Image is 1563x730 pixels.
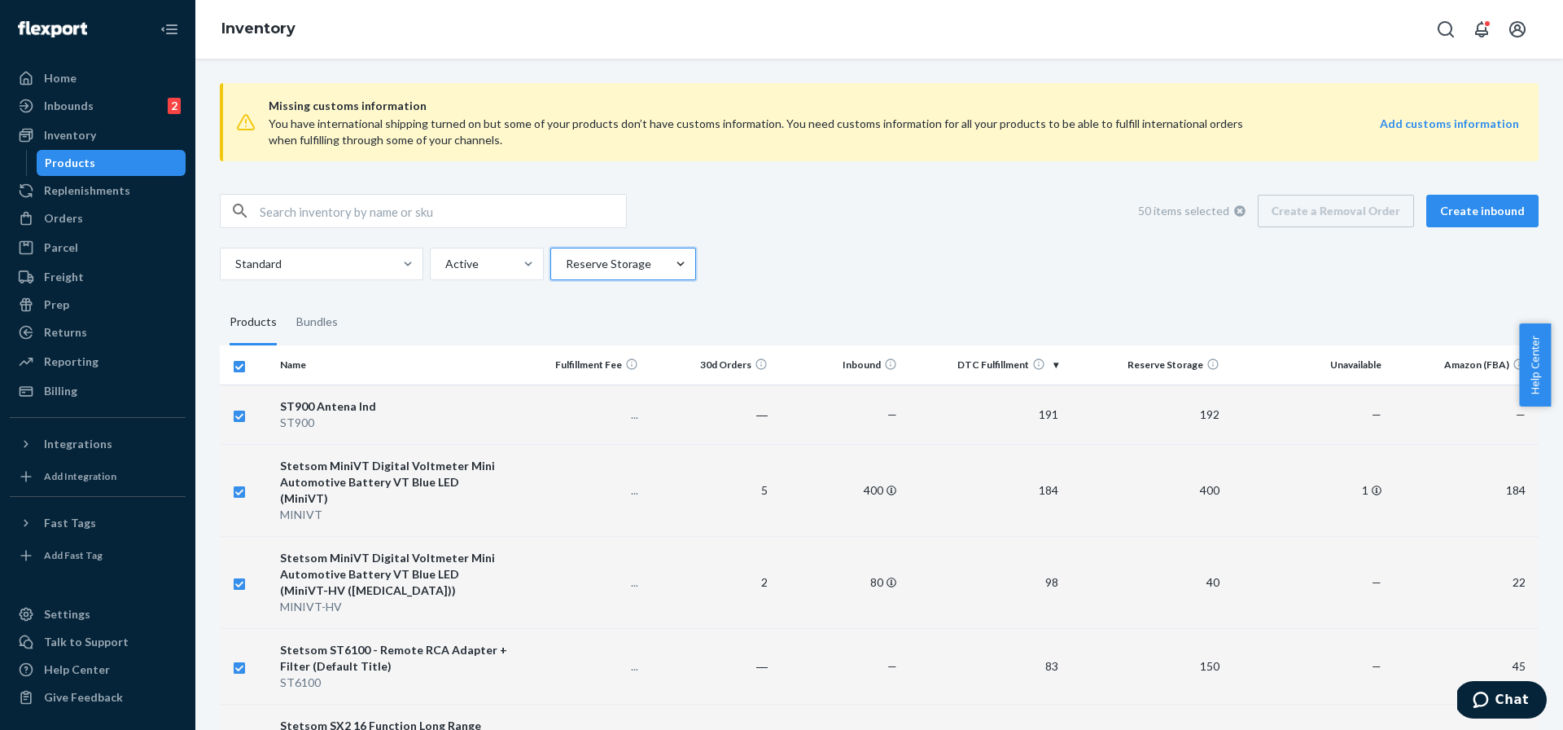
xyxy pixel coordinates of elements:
td: 191 [904,385,1065,444]
p: ... [523,574,639,591]
div: 50 items selected [1138,195,1246,227]
div: Inbounds [44,98,94,114]
div: Stetsom MiniVT Digital Voltmeter Mini Automotive Battery VT Blue LED (MiniVT-HV ([MEDICAL_DATA])) [280,550,510,599]
span: — [1372,407,1381,421]
a: Add Integration [10,464,186,490]
div: Inventory [44,127,96,143]
input: Search inventory by name or sku [260,195,626,227]
strong: Add customs information [1380,117,1519,130]
div: Home [44,70,77,86]
button: Give Feedback [10,684,186,710]
a: Orders [10,205,186,231]
th: DTC Fulfillment [904,345,1065,385]
td: 192 [1065,385,1226,444]
div: Stetsom MiniVT Digital Voltmeter Mini Automotive Battery VT Blue LED (MiniVT) [280,458,510,507]
th: Unavailable [1226,345,1387,385]
td: 80 [774,536,904,628]
td: 400 [774,444,904,536]
img: Flexport logo [18,21,87,37]
div: Fast Tags [44,515,96,531]
div: ST6100 [280,675,510,691]
a: Reporting [10,349,186,375]
div: Stetsom ST6100 - Remote RCA Adapter + Filter (Default Title) [280,642,510,675]
span: — [1372,575,1381,589]
button: Open account menu [1501,13,1534,46]
div: ST900 [280,415,510,431]
span: — [1372,659,1381,673]
div: MINIVT-HV [280,599,510,615]
div: Give Feedback [44,689,123,706]
div: You have international shipping turned on but some of your products don’t have customs informatio... [269,116,1269,148]
button: Create inbound [1426,195,1539,227]
a: Prep [10,292,186,318]
button: Open Search Box [1429,13,1462,46]
div: Reporting [44,354,99,370]
a: Returns [10,319,186,345]
td: 22 [1388,536,1539,628]
td: 1 [1226,444,1387,536]
a: Help Center [10,657,186,683]
a: Inventory [221,20,296,37]
button: Fast Tags [10,510,186,536]
td: 5 [645,444,774,536]
a: Parcel [10,235,186,261]
div: Add Fast Tag [44,548,103,562]
div: Freight [44,269,84,285]
span: Missing customs information [269,96,1519,116]
div: Replenishments [44,182,130,199]
a: Add Fast Tag [10,543,186,569]
td: 2 [645,536,774,628]
button: Help Center [1519,323,1551,407]
td: 184 [1388,444,1539,536]
p: ... [523,407,639,423]
td: ― [645,628,774,704]
div: Products [45,155,95,171]
td: 83 [904,628,1065,704]
td: 98 [904,536,1065,628]
a: Replenishments [10,178,186,204]
a: Freight [10,264,186,290]
div: Help Center [44,662,110,678]
div: MINIVT [280,507,510,523]
a: Home [10,65,186,91]
span: — [887,659,897,673]
a: Inbounds2 [10,93,186,119]
div: Returns [44,324,87,341]
td: 150 [1065,628,1226,704]
button: Talk to Support [10,629,186,655]
button: Integrations [10,431,186,457]
div: Add Integration [44,469,116,483]
div: Integrations [44,436,112,452]
div: Orders [44,210,83,226]
span: — [1516,407,1526,421]
button: Open notifications [1465,13,1498,46]
a: Billing [10,378,186,404]
div: 2 [168,98,181,114]
div: Prep [44,297,69,313]
td: 184 [904,444,1065,536]
ol: breadcrumbs [208,6,309,53]
td: 400 [1065,444,1226,536]
div: Products [230,300,277,345]
div: Parcel [44,240,78,256]
button: Close Navigation [153,13,186,46]
div: Talk to Support [44,634,129,650]
th: Name [274,345,516,385]
p: ... [523,658,639,675]
th: Reserve Storage [1065,345,1226,385]
td: ― [645,385,774,444]
th: Amazon (FBA) [1388,345,1539,385]
td: 45 [1388,628,1539,704]
div: ST900 Antena Ind [280,398,510,415]
th: Fulfillment Fee [516,345,646,385]
a: Products [37,150,186,176]
iframe: Opens a widget where you can chat to one of our agents [1457,681,1547,722]
th: 30d Orders [645,345,774,385]
td: 40 [1065,536,1226,628]
a: Add customs information [1380,116,1519,148]
div: Settings [44,606,90,622]
div: Bundles [296,300,338,345]
th: Inbound [774,345,904,385]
